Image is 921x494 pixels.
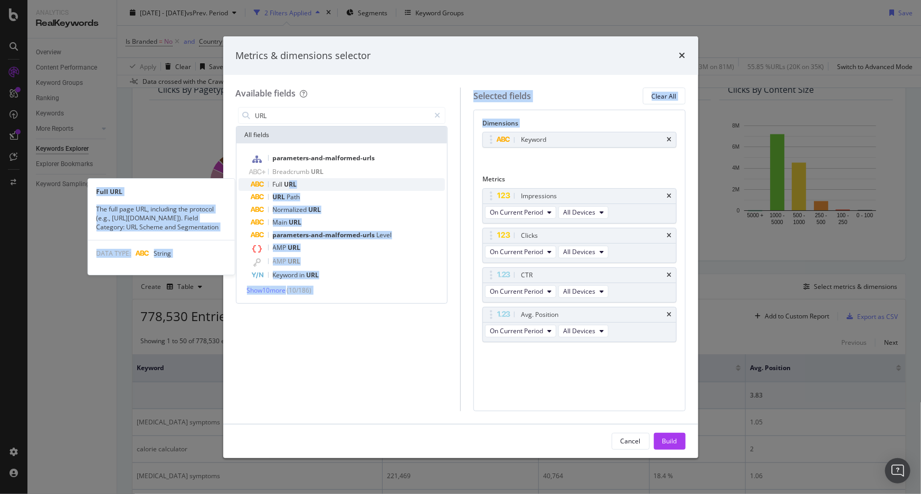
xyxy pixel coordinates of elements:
div: The full page URL, including the protocol (e.g., [URL][DOMAIN_NAME]). Field Category: URL Scheme ... [88,205,234,231]
span: in [300,270,307,279]
button: All Devices [558,325,609,337]
button: On Current Period [485,246,556,258]
button: Build [654,433,686,450]
div: Available fields [236,88,296,99]
button: All Devices [558,285,609,298]
input: Search by field name [254,108,430,123]
span: Keyword [273,270,300,279]
span: AMP [273,243,288,252]
div: Clear All [652,92,677,101]
span: ( 10 / 186 ) [287,286,312,295]
span: URL [289,218,302,227]
button: All Devices [558,206,609,219]
div: Metrics & dimensions selector [236,49,371,63]
span: On Current Period [490,326,543,335]
div: times [667,137,672,143]
div: Cancel [621,437,641,445]
button: On Current Period [485,285,556,298]
div: Keywordtimes [482,132,677,148]
span: AMP [273,257,288,266]
span: All Devices [563,287,595,296]
div: Avg. Position [521,309,558,320]
div: times [667,193,672,199]
div: Keyword [521,134,546,145]
div: CTR [521,270,533,280]
button: All Devices [558,246,609,258]
div: Open Intercom Messenger [885,458,910,483]
span: URL [307,270,319,279]
div: All fields [236,127,448,143]
span: Show 10 more [247,286,286,295]
button: Cancel [612,433,650,450]
div: ImpressionstimesOn Current PeriodAll Devices [482,188,677,224]
div: Selected fields [473,90,531,102]
div: times [667,233,672,239]
span: Level [377,230,392,239]
div: Dimensions [482,119,677,132]
span: URL [288,257,301,266]
span: Full [273,180,284,189]
div: times [667,312,672,318]
span: On Current Period [490,247,543,256]
div: times [667,272,672,278]
div: times [679,49,686,63]
div: Build [662,437,677,445]
div: Avg. PositiontimesOn Current PeriodAll Devices [482,307,677,342]
span: Main [273,218,289,227]
span: parameters-and-malformed-urls [273,153,375,162]
div: Impressions [521,191,557,201]
div: Metrics [482,175,677,188]
span: All Devices [563,208,595,217]
div: Clicks [521,230,538,241]
span: All Devices [563,326,595,335]
div: CTRtimesOn Current PeriodAll Devices [482,267,677,303]
span: parameters-and-malformed-urls [273,230,377,239]
button: On Current Period [485,325,556,337]
div: modal [223,36,698,458]
span: URL [273,192,287,201]
span: URL [309,205,321,214]
div: ClickstimesOn Current PeriodAll Devices [482,228,677,263]
span: Path [287,192,300,201]
div: Full URL [88,187,234,196]
span: On Current Period [490,287,543,296]
span: URL [288,243,301,252]
span: URL [311,167,324,176]
span: On Current Period [490,208,543,217]
span: All Devices [563,247,595,256]
button: Clear All [643,88,686,104]
span: URL [284,180,297,189]
button: On Current Period [485,206,556,219]
span: Normalized [273,205,309,214]
span: Breadcrumb [273,167,311,176]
